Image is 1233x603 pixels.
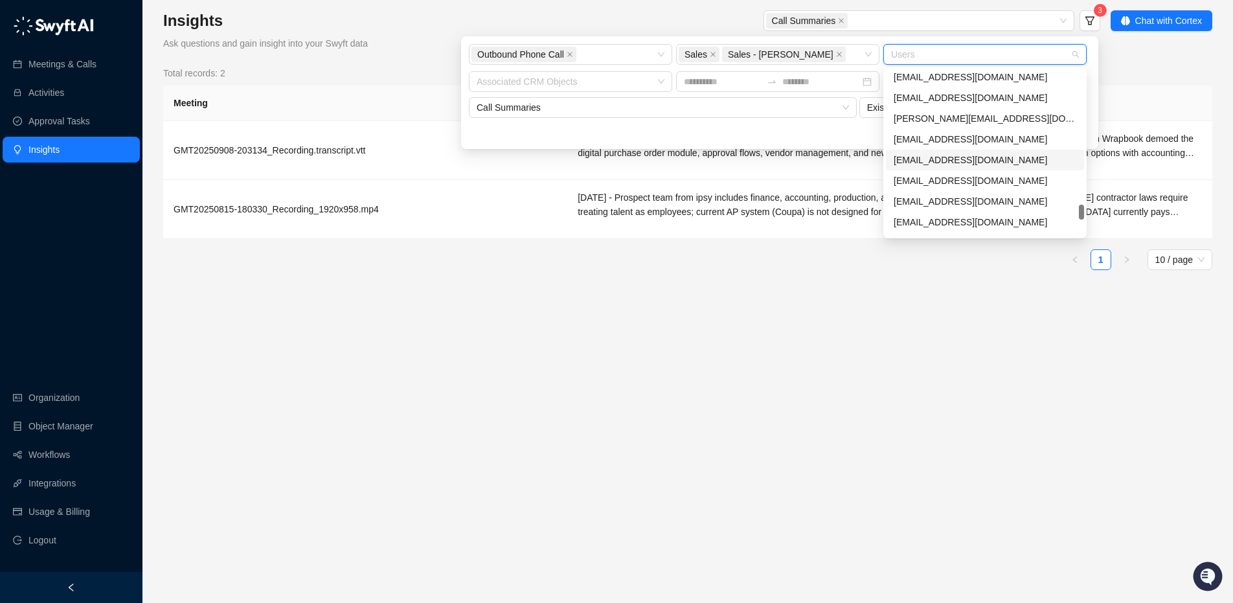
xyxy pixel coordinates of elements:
[28,442,70,468] a: Workflows
[886,191,1084,212] div: sfishman@wrapbook.com
[1065,249,1085,270] li: Previous Page
[894,91,1076,105] div: [EMAIL_ADDRESS][DOMAIN_NAME]
[886,212,1084,233] div: syasenchok@wrapbook.com
[477,47,564,62] span: Outbound Phone Call
[1192,560,1227,595] iframe: Open customer support
[1094,4,1107,17] sup: 3
[894,194,1076,209] div: [EMAIL_ADDRESS][DOMAIN_NAME]
[71,181,100,194] span: Status
[28,527,56,553] span: Logout
[8,176,53,199] a: 📚Docs
[886,170,1084,191] div: rfettig@wrapbook.com
[1111,10,1212,31] button: Chat with Cortex
[26,181,48,194] span: Docs
[28,137,60,163] a: Insights
[886,233,1084,253] div: tchurich@wrapbook.com
[13,73,236,93] h2: How can we help?
[684,47,707,62] span: Sales
[58,183,69,193] div: 📶
[28,51,96,77] a: Meetings & Calls
[28,499,90,525] a: Usage & Billing
[679,47,719,62] span: Sales
[28,385,80,411] a: Organization
[1085,16,1095,26] span: filter
[53,176,105,199] a: 📶Status
[163,85,567,121] th: Meeting
[867,98,1060,117] span: Exists
[722,47,846,62] span: Sales - Ryan Basco
[220,121,236,137] button: Start new chat
[91,212,157,223] a: Powered byPylon
[1123,256,1131,264] span: right
[1148,249,1212,270] div: Page Size
[163,121,567,180] td: GMT20250908-203134_Recording.transcript.vtt
[44,130,164,141] div: We're available if you need us!
[163,38,368,49] span: Ask questions and gain insight into your Swyft data
[13,536,22,545] span: logout
[28,108,90,134] a: Approval Tasks
[28,470,76,496] a: Integrations
[894,70,1076,84] div: [EMAIL_ADDRESS][DOMAIN_NAME]
[1116,249,1137,270] button: right
[44,117,212,130] div: Start new chat
[13,183,23,193] div: 📚
[710,51,716,58] span: close
[836,51,843,58] span: close
[894,132,1076,146] div: [EMAIL_ADDRESS][DOMAIN_NAME]
[1098,6,1102,15] span: 3
[13,52,236,73] p: Welcome 👋
[28,413,93,439] a: Object Manager
[838,17,844,24] span: close
[567,51,573,58] span: close
[477,98,849,117] span: Call Summaries
[894,215,1076,229] div: [EMAIL_ADDRESS][DOMAIN_NAME]
[1155,250,1205,269] span: 10 / page
[1071,256,1079,264] span: left
[886,108,1084,129] div: quinn@wrapbook.com
[471,47,576,62] span: Outbound Phone Call
[886,87,1084,108] div: pdavis@wrapbook.com
[767,76,777,87] span: swap-right
[886,150,1084,170] div: rbroussard@wrapbook.com
[67,583,76,592] span: left
[163,10,368,31] h3: Insights
[1116,249,1137,270] li: Next Page
[163,180,567,239] td: GMT20250815-180330_Recording_1920x958.mp4
[1065,249,1085,270] button: left
[894,111,1076,126] div: [PERSON_NAME][EMAIL_ADDRESS][DOMAIN_NAME]
[13,117,36,141] img: 5124521997842_fc6d7dfcefe973c2e489_88.png
[886,129,1084,150] div: rbasco@wrapbook.com
[163,66,225,80] span: Total records: 2
[766,13,848,28] span: Call Summaries
[728,47,833,62] span: Sales - [PERSON_NAME]
[894,174,1076,188] div: [EMAIL_ADDRESS][DOMAIN_NAME]
[772,14,836,28] span: Call Summaries
[129,213,157,223] span: Pylon
[894,153,1076,167] div: [EMAIL_ADDRESS][DOMAIN_NAME]
[1091,250,1111,269] a: 1
[1091,249,1111,270] li: 1
[578,190,1202,219] div: [DATE] - Prospect team from ipsy includes finance, accounting, production, and brand operations. ...
[886,67,1084,87] div: mlongberg@wrapbook.com
[767,76,777,87] span: to
[13,16,94,36] img: logo-05li4sbe.png
[28,80,64,106] a: Activities
[1135,14,1202,28] span: Chat with Cortex
[13,13,39,39] img: Swyft AI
